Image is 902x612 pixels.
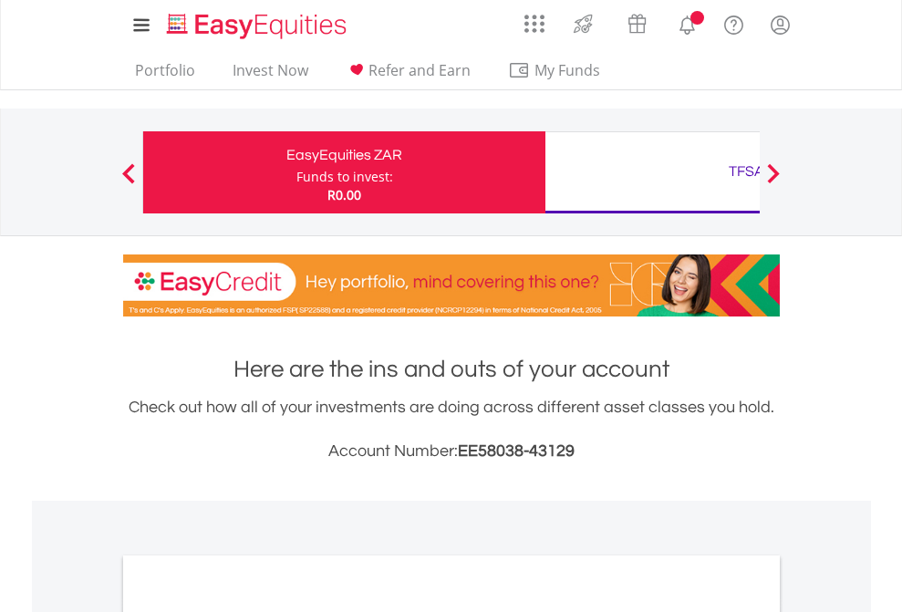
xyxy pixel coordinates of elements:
a: Home page [160,5,354,41]
a: Refer and Earn [338,61,478,89]
a: Notifications [664,5,710,41]
img: EasyCredit Promotion Banner [123,254,780,316]
img: thrive-v2.svg [568,9,598,38]
a: Vouchers [610,5,664,38]
h1: Here are the ins and outs of your account [123,353,780,386]
a: Portfolio [128,61,202,89]
img: grid-menu-icon.svg [524,14,544,34]
a: Invest Now [225,61,316,89]
span: R0.00 [327,186,361,203]
div: EasyEquities ZAR [154,142,534,168]
img: vouchers-v2.svg [622,9,652,38]
span: My Funds [508,58,627,82]
img: EasyEquities_Logo.png [163,11,354,41]
div: Funds to invest: [296,168,393,186]
button: Previous [110,172,147,191]
a: FAQ's and Support [710,5,757,41]
span: Refer and Earn [368,60,471,80]
div: Check out how all of your investments are doing across different asset classes you hold. [123,395,780,464]
button: Next [755,172,792,191]
h3: Account Number: [123,439,780,464]
a: AppsGrid [513,5,556,34]
span: EE58038-43129 [458,442,575,460]
a: My Profile [757,5,804,45]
